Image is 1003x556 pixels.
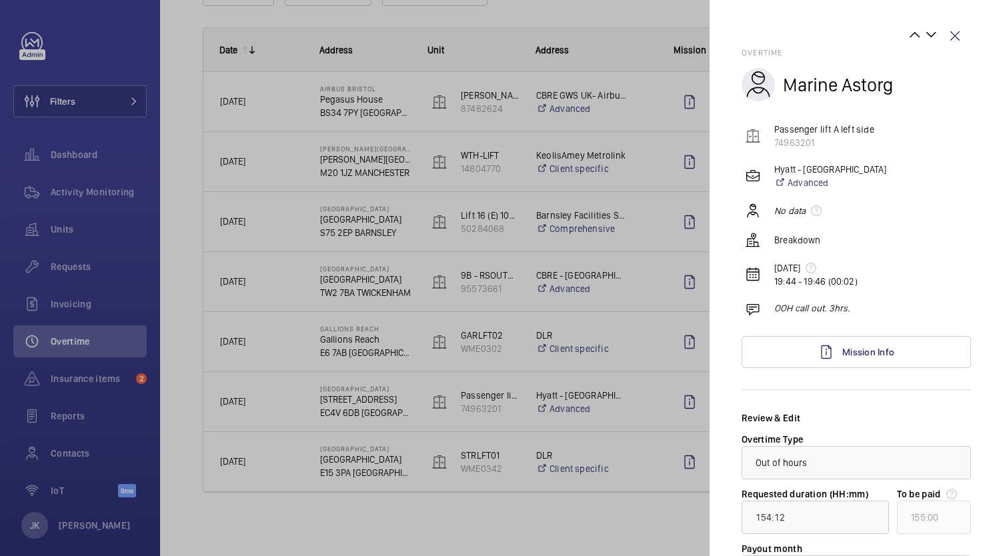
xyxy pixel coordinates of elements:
label: Overtime Type [742,434,804,445]
h2: Overtime [742,48,971,57]
span: Mission Info [842,347,894,357]
label: To be paid [897,487,971,501]
input: undefined [897,501,971,534]
p: [DATE] [774,261,858,275]
div: Review & Edit [742,411,971,425]
a: Mission Info [742,336,971,368]
label: Payout month [742,543,802,554]
p: Hyatt - [GEOGRAPHIC_DATA] [774,163,887,176]
input: function Mt(){if((0,e.mK)(Ge),Ge.value===S)throw new n.buA(-950,null);return Ge.value} [742,501,889,534]
p: Passenger lift A left side [774,123,874,136]
a: Advanced [774,176,887,189]
label: Requested duration (HH:mm) [742,489,868,499]
p: OOH call out. 3hrs. [774,301,850,315]
p: Breakdown [774,233,821,247]
p: 74963201 [774,136,874,149]
em: No data [774,204,806,217]
img: elevator.svg [745,128,761,144]
p: 19:44 - 19:46 (00:02) [774,275,858,288]
h2: Marine Astorg [783,73,893,97]
span: Out of hours [756,457,808,468]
